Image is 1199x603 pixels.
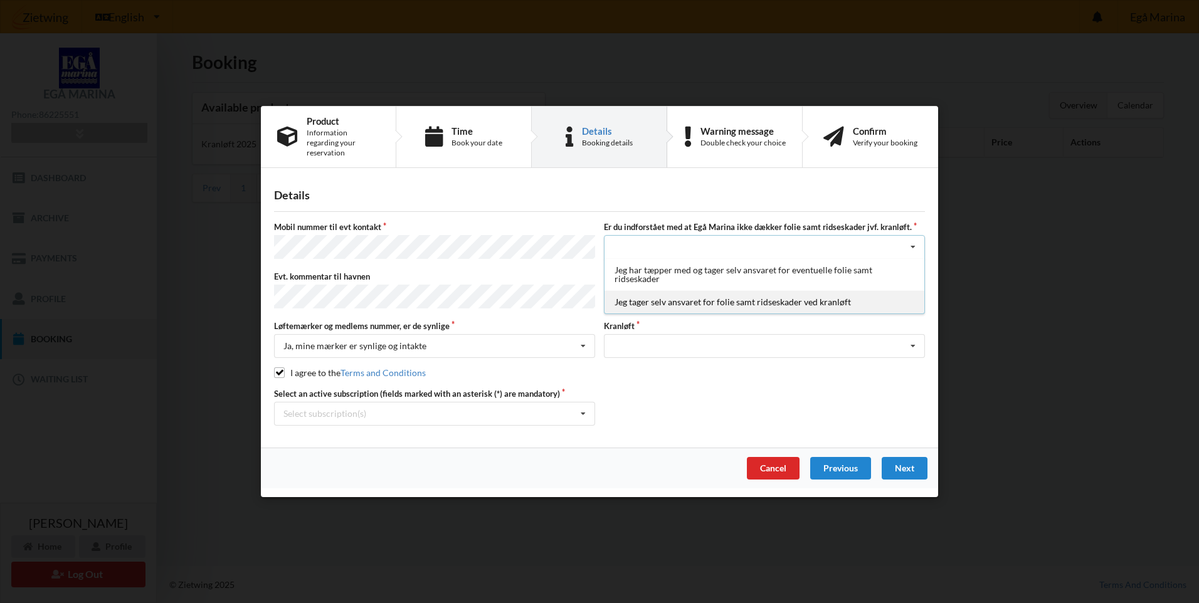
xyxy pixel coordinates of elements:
label: Kranløft [604,320,925,332]
label: Evt. kommentar til havnen [274,271,595,282]
div: Confirm [853,126,917,136]
label: Er du indforstået med at Egå Marina ikke dækker folie samt ridseskader jvf. kranløft. [604,221,925,233]
div: Book your date [452,138,502,148]
div: Cancel [747,457,800,480]
div: Previous [810,457,871,480]
div: Select subscription(s) [283,408,366,419]
div: Jeg har tæpper med og tager selv ansvaret for eventuelle folie samt ridseskader [605,259,924,291]
label: I agree to the [274,367,426,378]
div: Information regarding your reservation [307,128,379,158]
label: Løftemærker og medlems nummer, er de synlige [274,320,595,332]
div: Verify your booking [853,138,917,148]
div: Details [274,188,925,202]
div: Time [452,126,502,136]
label: Select an active subscription (fields marked with an asterisk (*) are mandatory) [274,388,595,399]
div: Next [882,457,927,480]
div: Double check your choice [700,138,786,148]
div: Ja, mine mærker er synlige og intakte [283,342,426,350]
div: Details [582,126,633,136]
div: Product [307,116,379,126]
div: Warning message [700,126,786,136]
a: Terms and Conditions [341,367,426,378]
label: Mobil nummer til evt kontakt [274,221,595,233]
div: Jeg tager selv ansvaret for folie samt ridseskader ved kranløft [605,291,924,314]
div: Booking details [582,138,633,148]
